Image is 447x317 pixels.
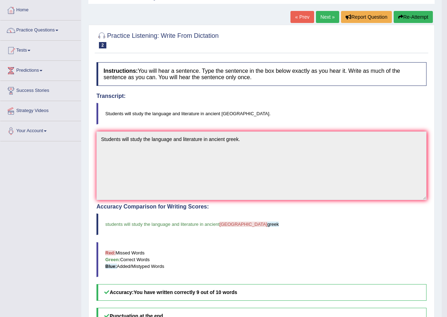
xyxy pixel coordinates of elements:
b: You have written correctly 9 out of 10 words [134,289,237,295]
b: Green: [105,257,120,262]
h5: Accuracy: [96,284,427,301]
a: Tests [0,41,81,58]
a: Predictions [0,61,81,78]
h2: Practice Listening: Write From Dictation [96,31,219,48]
a: Strategy Videos [0,101,81,119]
a: « Prev [290,11,314,23]
blockquote: Missed Words Correct Words Added/Mistyped Words [96,242,427,277]
b: Instructions: [104,68,138,74]
span: [GEOGRAPHIC_DATA] [219,222,267,227]
blockquote: Students will study the language and literature in ancient [GEOGRAPHIC_DATA]. [96,103,427,124]
span: 2 [99,42,106,48]
a: Success Stories [0,81,81,99]
span: students will study the language and literature in ancient [105,222,219,227]
button: Re-Attempt [394,11,433,23]
h4: Transcript: [96,93,427,99]
a: Practice Questions [0,20,81,38]
a: Your Account [0,121,81,139]
button: Report Question [341,11,392,23]
b: Blue: [105,264,117,269]
span: greek [267,222,279,227]
h4: You will hear a sentence. Type the sentence in the box below exactly as you hear it. Write as muc... [96,62,427,86]
a: Next » [316,11,339,23]
a: Home [0,0,81,18]
b: Red: [105,250,116,256]
h4: Accuracy Comparison for Writing Scores: [96,204,427,210]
